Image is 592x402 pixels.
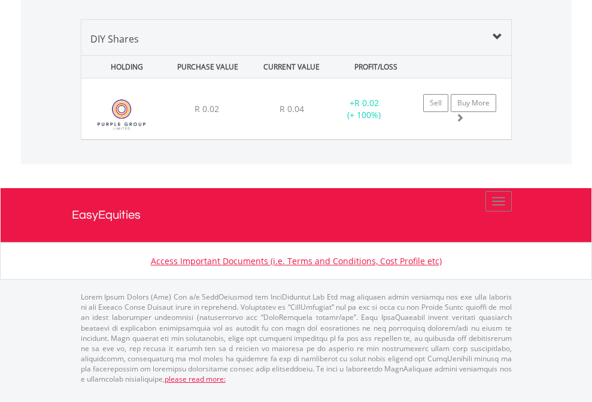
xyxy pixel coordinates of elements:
[165,374,226,384] a: please read more:
[90,32,139,46] span: DIY Shares
[72,188,521,242] a: EasyEquities
[335,56,417,78] div: PROFIT/LOSS
[251,56,332,78] div: CURRENT VALUE
[280,103,304,114] span: R 0.04
[423,94,448,112] a: Sell
[87,93,156,136] img: EQU.ZA.PPE.png
[451,94,496,112] a: Buy More
[81,292,512,384] p: Lorem Ipsum Dolors (Ame) Con a/e SeddOeiusmod tem InciDiduntut Lab Etd mag aliquaen admin veniamq...
[151,255,442,267] a: Access Important Documents (i.e. Terms and Conditions, Cost Profile etc)
[354,97,379,108] span: R 0.02
[327,97,402,121] div: + (+ 100%)
[83,56,164,78] div: HOLDING
[195,103,219,114] span: R 0.02
[167,56,248,78] div: PURCHASE VALUE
